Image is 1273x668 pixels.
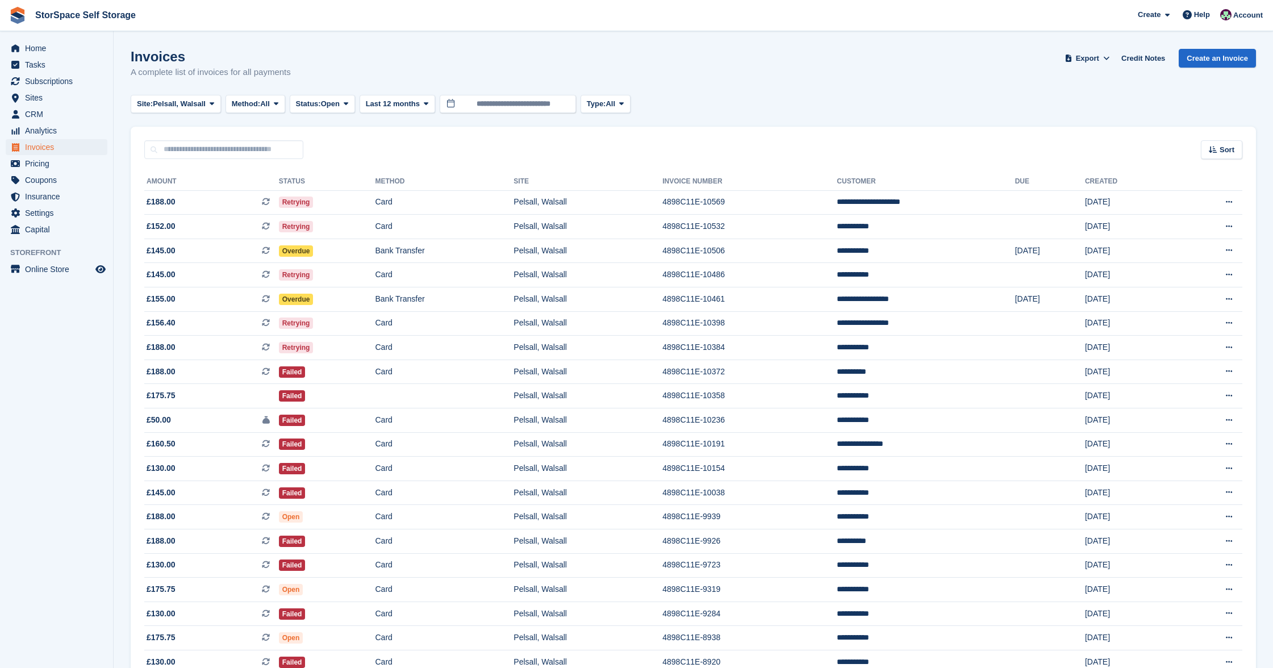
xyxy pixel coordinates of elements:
[514,602,662,626] td: Pelsall, Walsall
[94,262,107,276] a: Preview store
[279,269,314,281] span: Retrying
[1085,311,1176,336] td: [DATE]
[25,205,93,221] span: Settings
[1117,49,1170,68] a: Credit Notes
[147,438,176,450] span: £160.50
[137,98,153,110] span: Site:
[147,583,176,595] span: £175.75
[514,287,662,312] td: Pelsall, Walsall
[514,505,662,529] td: Pelsall, Walsall
[279,584,303,595] span: Open
[25,261,93,277] span: Online Store
[9,7,26,24] img: stora-icon-8386f47178a22dfd0bd8f6a31ec36ba5ce8667c1dd55bd0f319d3a0aa187defe.svg
[147,656,176,668] span: £130.00
[6,189,107,204] a: menu
[1085,336,1176,360] td: [DATE]
[279,197,314,208] span: Retrying
[10,247,113,258] span: Storefront
[6,172,107,188] a: menu
[25,222,93,237] span: Capital
[1085,287,1176,312] td: [DATE]
[1015,287,1085,312] td: [DATE]
[25,172,93,188] span: Coupons
[147,511,176,523] span: £188.00
[662,626,837,650] td: 4898C11E-8938
[514,190,662,215] td: Pelsall, Walsall
[279,415,306,426] span: Failed
[31,6,140,24] a: StorSpace Self Storage
[279,632,303,644] span: Open
[375,311,514,336] td: Card
[1085,578,1176,602] td: [DATE]
[6,90,107,106] a: menu
[1085,263,1176,287] td: [DATE]
[514,173,662,191] th: Site
[360,95,435,114] button: Last 12 months
[662,553,837,578] td: 4898C11E-9723
[366,98,420,110] span: Last 12 months
[25,40,93,56] span: Home
[514,408,662,433] td: Pelsall, Walsall
[662,432,837,457] td: 4898C11E-10191
[279,657,306,668] span: Failed
[279,221,314,232] span: Retrying
[375,626,514,650] td: Card
[279,608,306,620] span: Failed
[279,245,314,257] span: Overdue
[279,173,375,191] th: Status
[6,73,107,89] a: menu
[1085,505,1176,529] td: [DATE]
[279,560,306,571] span: Failed
[6,57,107,73] a: menu
[662,360,837,384] td: 4898C11E-10372
[147,341,176,353] span: £188.00
[131,49,291,64] h1: Invoices
[375,553,514,578] td: Card
[1179,49,1256,68] a: Create an Invoice
[279,536,306,547] span: Failed
[1194,9,1210,20] span: Help
[1015,239,1085,263] td: [DATE]
[662,173,837,191] th: Invoice Number
[375,578,514,602] td: Card
[375,432,514,457] td: Card
[1085,626,1176,650] td: [DATE]
[144,173,279,191] th: Amount
[6,156,107,172] a: menu
[147,608,176,620] span: £130.00
[662,263,837,287] td: 4898C11E-10486
[1062,49,1112,68] button: Export
[147,414,171,426] span: £50.00
[662,408,837,433] td: 4898C11E-10236
[1076,53,1099,64] span: Export
[25,156,93,172] span: Pricing
[279,487,306,499] span: Failed
[375,336,514,360] td: Card
[662,311,837,336] td: 4898C11E-10398
[25,139,93,155] span: Invoices
[147,559,176,571] span: £130.00
[25,123,93,139] span: Analytics
[1085,529,1176,554] td: [DATE]
[131,66,291,79] p: A complete list of invoices for all payments
[6,139,107,155] a: menu
[662,215,837,239] td: 4898C11E-10532
[6,205,107,221] a: menu
[375,602,514,626] td: Card
[25,106,93,122] span: CRM
[514,578,662,602] td: Pelsall, Walsall
[6,123,107,139] a: menu
[514,626,662,650] td: Pelsall, Walsall
[147,632,176,644] span: £175.75
[375,360,514,384] td: Card
[662,529,837,554] td: 4898C11E-9926
[662,239,837,263] td: 4898C11E-10506
[147,196,176,208] span: £188.00
[514,311,662,336] td: Pelsall, Walsall
[606,98,615,110] span: All
[662,384,837,408] td: 4898C11E-10358
[587,98,606,110] span: Type:
[279,439,306,450] span: Failed
[1085,173,1176,191] th: Created
[1085,553,1176,578] td: [DATE]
